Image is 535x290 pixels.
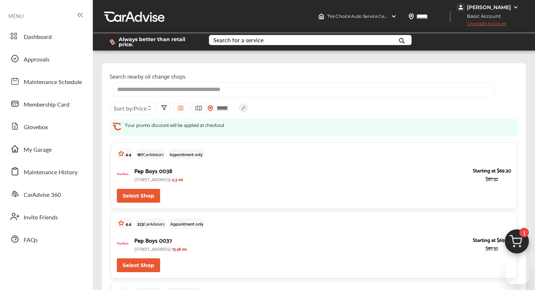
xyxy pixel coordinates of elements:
[391,13,397,19] img: header-down-arrow.9dd2ce7d.svg
[134,175,172,183] span: [STREET_ADDRESS]-
[327,13,517,19] span: Tire Choice Auto Service Centers 358 , [STREET_ADDRESS] [PERSON_NAME] Island , SC 29412
[134,104,147,112] span: Price
[172,245,187,253] span: 13.58 mi
[125,122,224,128] p: Your promo discount will be applied at checkout
[24,32,52,42] span: Dashboard
[134,245,172,253] span: [STREET_ADDRESS]-
[117,168,128,180] img: logo-pepboys.png
[456,21,507,30] span: Upgrade Account
[24,190,61,200] span: CarAdvise 360
[506,261,529,284] iframe: Button to launch messaging window
[24,145,52,155] span: My Garage
[318,13,324,19] img: header-home-logo.8d720a4f.svg
[110,39,115,45] img: dollor_label_vector.a70140d1.svg
[24,168,78,177] span: Maintenance History
[24,123,48,132] span: Glovebox
[7,72,86,91] a: Maintenance Schedule
[126,220,131,227] p: 4.4
[119,37,197,47] span: Always better than retail price.
[7,49,86,68] a: Approvals
[114,104,147,112] span: Sort by :
[456,3,465,12] img: jVpblrzwTbfkPYzPPzSLxeg0AAAAASUVORK5CYII=
[473,166,511,174] p: Starting at $69.30
[144,220,165,227] span: CarAdvisors
[24,213,58,222] span: Invite Friends
[519,228,529,237] span: 1
[134,235,467,245] p: Pep Boys 0037
[207,105,213,111] img: location_vector_orange.38f05af8.svg
[467,4,511,11] div: [PERSON_NAME]
[24,235,38,245] span: FAQs
[24,55,49,64] span: Approvals
[117,238,128,250] img: logo-pepboys.png
[110,71,518,81] p: Search nearby oil change shops
[473,244,511,252] p: $87.32
[7,230,86,249] a: FAQs
[7,27,86,45] a: Dashboard
[134,166,467,175] p: Pep Boys 0038
[172,175,183,183] span: 5.3 mi
[7,184,86,203] a: CarAdvise 360
[513,4,519,10] img: WGsFRI8htEPBVLJbROoPRyZpYNWhNONpIPPETTm6eUC0GeLEiAAAAAElFTkSuQmCC
[473,174,511,183] p: $87.32
[457,12,506,20] span: Basic Account
[126,150,131,158] p: 4.4
[24,100,70,110] span: Membership Card
[137,150,143,158] span: 167
[408,13,414,19] img: location_vector.a44bc228.svg
[170,150,203,158] p: Appointment only
[170,220,203,227] p: Appointment only
[24,78,82,87] span: Maintenance Schedule
[7,162,86,181] a: Maintenance History
[8,13,24,19] span: MENU
[137,220,144,227] span: 223
[499,226,534,261] img: cart_icon.3d0951e8.svg
[7,117,86,136] a: Glovebox
[143,150,164,158] span: CarAdvisors
[117,258,160,272] button: Select Shop
[7,207,86,226] a: Invite Friends
[213,37,263,43] div: Search for a service
[117,189,160,203] button: Select Shop
[473,235,511,244] p: Starting at $69.30
[7,139,86,158] a: My Garage
[7,94,86,113] a: Membership Card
